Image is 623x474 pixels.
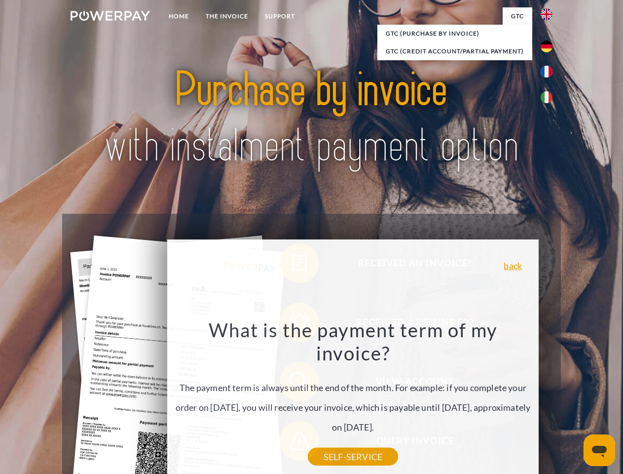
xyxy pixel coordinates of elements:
[504,261,522,270] a: back
[503,7,532,25] a: GTC
[541,91,552,103] img: it
[94,47,529,189] img: title-powerpay_en.svg
[308,448,398,466] a: SELF-SERVICE
[541,40,552,52] img: de
[541,66,552,78] img: fr
[173,318,533,365] h3: What is the payment term of my invoice?
[257,7,303,25] a: Support
[541,8,552,20] img: en
[197,7,257,25] a: THE INVOICE
[377,42,532,60] a: GTC (Credit account/partial payment)
[377,25,532,42] a: GTC (Purchase by invoice)
[160,7,197,25] a: Home
[173,318,533,457] div: The payment term is always until the end of the month. For example: if you complete your order on...
[71,11,150,21] img: logo-powerpay-white.svg
[584,434,615,466] iframe: Button to launch messaging window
